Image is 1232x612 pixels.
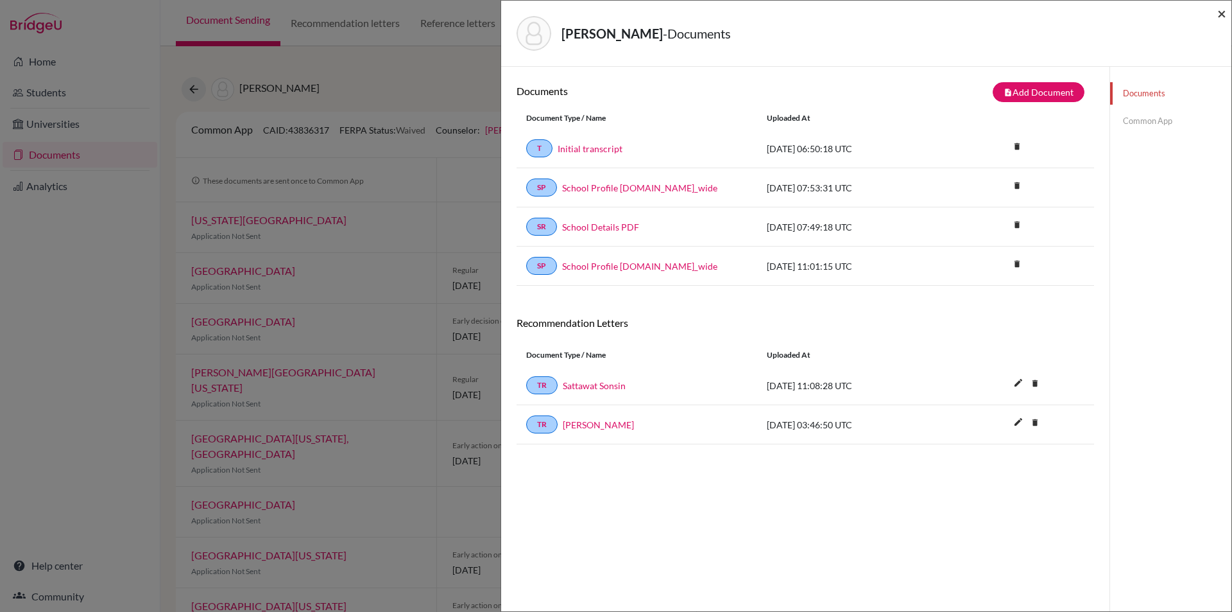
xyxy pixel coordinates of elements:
a: Common App [1110,110,1231,132]
div: Document Type / Name [517,349,757,361]
i: note_add [1004,88,1013,97]
i: delete [1025,374,1045,393]
span: × [1217,4,1226,22]
div: [DATE] 11:01:15 UTC [757,259,950,273]
span: [DATE] 03:46:50 UTC [767,419,852,430]
div: [DATE] 07:49:18 UTC [757,220,950,234]
a: TR [526,376,558,394]
a: delete [1007,178,1027,195]
div: Uploaded at [757,112,950,124]
h6: Recommendation Letters [517,317,1094,329]
button: edit [1007,374,1029,394]
a: Sattawat Sonsin [563,379,626,392]
a: School Details PDF [562,220,639,234]
a: SR [526,218,557,236]
a: [PERSON_NAME] [563,418,634,432]
a: School Profile [DOMAIN_NAME]_wide [562,259,717,273]
a: delete [1025,376,1045,393]
i: delete [1007,215,1027,234]
a: T [526,139,552,157]
button: Close [1217,6,1226,21]
h6: Documents [517,85,805,97]
a: Initial transcript [558,142,622,155]
i: delete [1007,137,1027,156]
a: SP [526,179,557,197]
button: edit [1007,414,1029,433]
div: [DATE] 07:53:31 UTC [757,181,950,195]
i: edit [1008,412,1029,432]
div: Uploaded at [757,349,950,361]
a: delete [1007,139,1027,156]
span: [DATE] 11:08:28 UTC [767,380,852,391]
strong: [PERSON_NAME] [561,26,663,41]
a: delete [1007,256,1027,274]
i: delete [1025,413,1045,432]
div: [DATE] 06:50:18 UTC [757,142,950,155]
a: delete [1007,217,1027,234]
a: SP [526,257,557,275]
a: TR [526,415,558,433]
a: delete [1025,415,1045,432]
a: School Profile [DOMAIN_NAME]_wide [562,181,717,195]
button: note_addAdd Document [993,82,1084,102]
a: Documents [1110,82,1231,105]
div: Document Type / Name [517,112,757,124]
i: delete [1007,254,1027,274]
i: edit [1008,372,1029,393]
span: - Documents [663,26,731,41]
i: delete [1007,176,1027,195]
